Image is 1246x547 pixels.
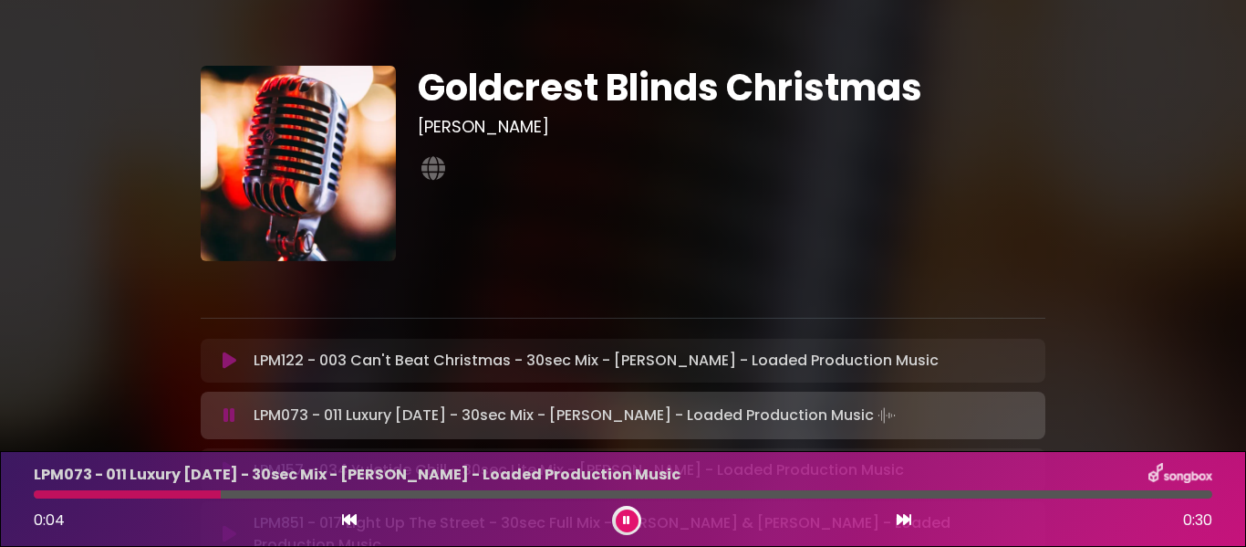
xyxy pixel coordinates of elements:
[254,350,939,372] p: LPM122 - 003 Can't Beat Christmas - 30sec Mix - [PERSON_NAME] - Loaded Production Music
[34,510,65,531] span: 0:04
[1148,463,1212,487] img: songbox-logo-white.png
[201,66,396,261] img: aM3QKArqTueG8dwo5ilj
[254,403,899,428] p: LPM073 - 011 Luxury [DATE] - 30sec Mix - [PERSON_NAME] - Loaded Production Music
[1183,510,1212,531] span: 0:30
[418,66,1046,110] h1: Goldcrest Blinds Christmas
[874,403,899,428] img: waveform4.gif
[34,464,680,486] p: LPM073 - 011 Luxury [DATE] - 30sec Mix - [PERSON_NAME] - Loaded Production Music
[418,117,1046,137] h3: [PERSON_NAME]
